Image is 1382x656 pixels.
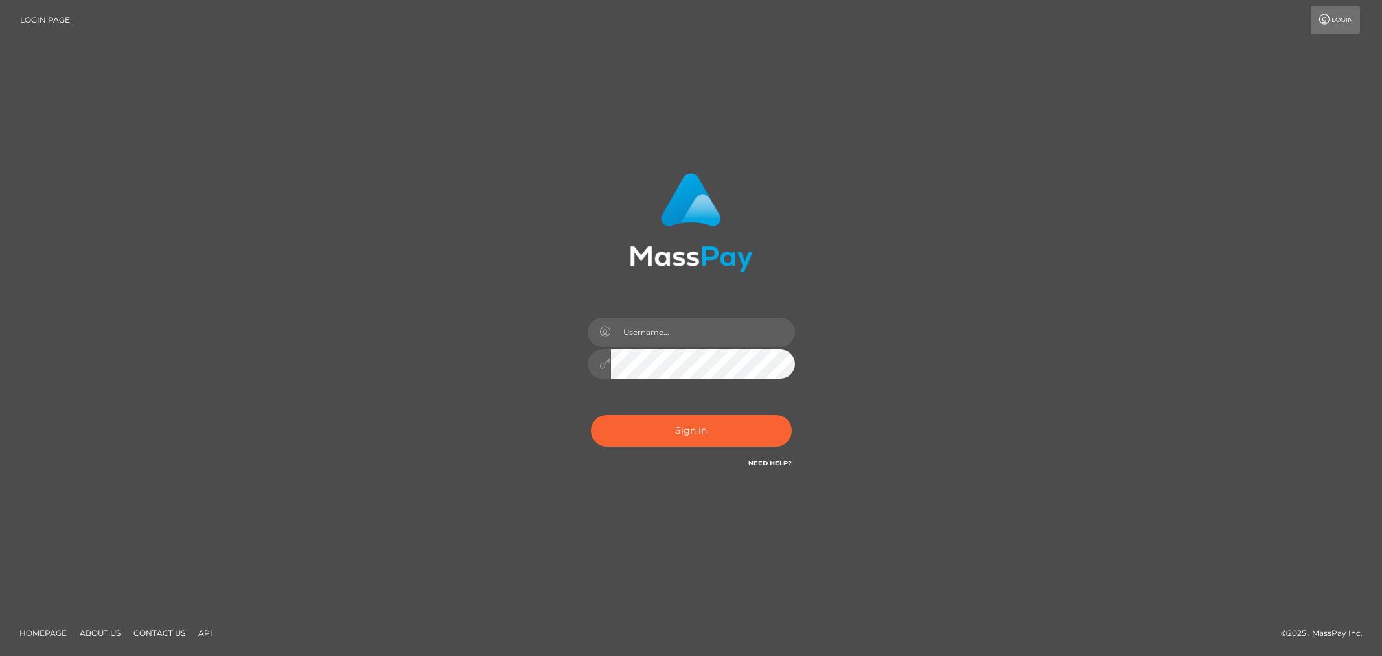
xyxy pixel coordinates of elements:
a: API [193,623,218,643]
a: Login Page [20,6,70,34]
a: Contact Us [128,623,190,643]
input: Username... [611,318,795,347]
a: About Us [75,623,126,643]
div: © 2025 , MassPay Inc. [1281,626,1372,640]
a: Homepage [14,623,72,643]
button: Sign in [591,415,792,447]
a: Login [1311,6,1360,34]
a: Need Help? [748,459,792,467]
img: MassPay Login [630,173,753,272]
